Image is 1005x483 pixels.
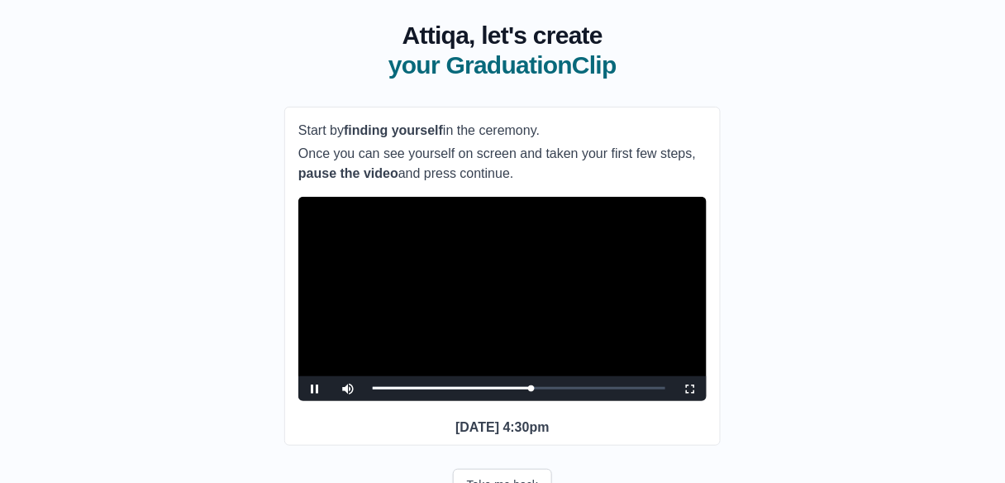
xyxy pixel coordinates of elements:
div: Progress Bar [373,387,665,390]
button: Mute [331,376,364,401]
span: your GraduationClip [388,50,617,80]
button: Pause [298,376,331,401]
p: Start by in the ceremony. [298,121,707,141]
button: Fullscreen [674,376,707,401]
b: finding yourself [344,123,443,137]
span: Attiqa, let's create [388,21,617,50]
b: pause the video [298,166,398,180]
div: Video Player [298,197,707,401]
p: [DATE] 4:30pm [298,418,707,438]
p: Once you can see yourself on screen and taken your first few steps, and press continue. [298,144,707,184]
